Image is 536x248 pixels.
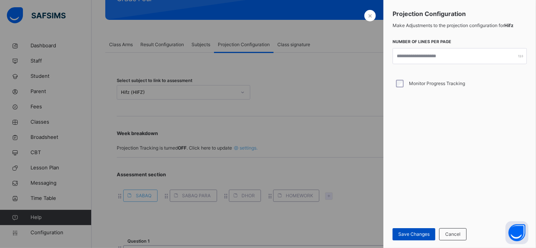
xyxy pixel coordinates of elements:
[505,221,528,244] button: Open asap
[393,39,451,45] label: Number of Lines per Page
[393,9,527,18] span: Projection Configuration
[398,231,430,238] span: Save Changes
[409,80,465,87] label: Monitor Progress Tracking
[445,231,460,238] span: Cancel
[393,22,527,29] span: Make Adjustments to the projection configuration for
[368,10,372,21] span: ×
[504,23,513,28] b: Hifz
